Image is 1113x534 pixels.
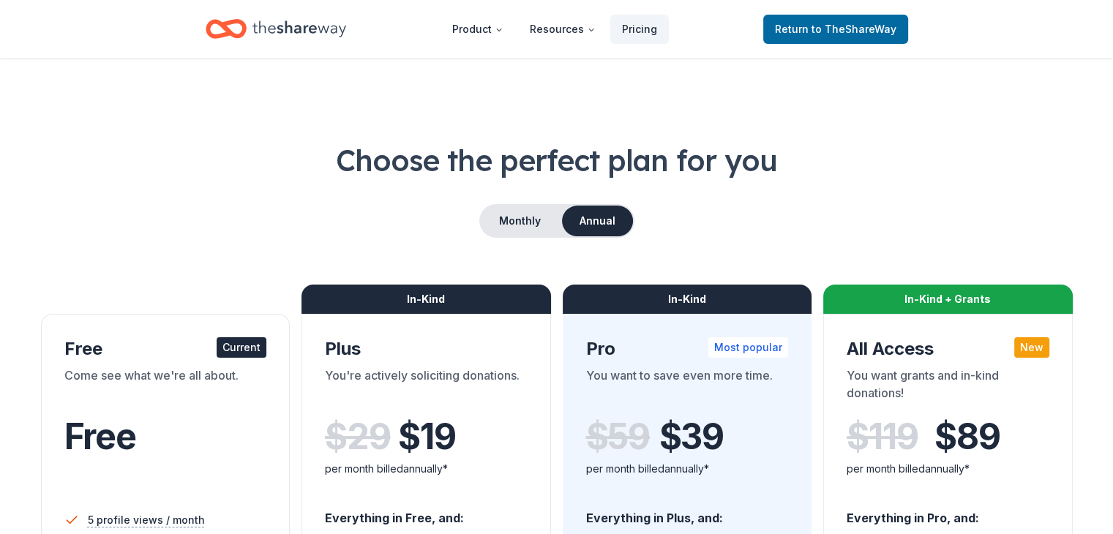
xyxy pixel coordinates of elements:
[562,206,633,236] button: Annual
[775,20,896,38] span: Return
[934,416,1000,457] span: $ 89
[847,497,1049,527] div: Everything in Pro, and:
[518,15,607,44] button: Resources
[659,416,724,457] span: $ 39
[586,460,789,478] div: per month billed annually*
[823,285,1073,314] div: In-Kind + Grants
[325,337,528,361] div: Plus
[398,416,455,457] span: $ 19
[610,15,669,44] a: Pricing
[35,140,1078,181] h1: Choose the perfect plan for you
[586,366,789,407] div: You want to save even more time.
[847,460,1049,478] div: per month billed annually*
[301,285,551,314] div: In-Kind
[586,497,789,527] div: Everything in Plus, and:
[763,15,908,44] a: Returnto TheShareWay
[847,366,1049,407] div: You want grants and in-kind donations!
[481,206,559,236] button: Monthly
[64,366,267,407] div: Come see what we're all about.
[847,337,1049,361] div: All Access
[325,366,528,407] div: You're actively soliciting donations.
[708,337,788,358] div: Most popular
[217,337,266,358] div: Current
[88,511,205,529] span: 5 profile views / month
[812,23,896,35] span: to TheShareWay
[325,497,528,527] div: Everything in Free, and:
[64,415,136,458] span: Free
[206,12,346,46] a: Home
[441,15,515,44] button: Product
[64,337,267,361] div: Free
[586,337,789,361] div: Pro
[563,285,812,314] div: In-Kind
[325,460,528,478] div: per month billed annually*
[441,12,669,46] nav: Main
[1014,337,1049,358] div: New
